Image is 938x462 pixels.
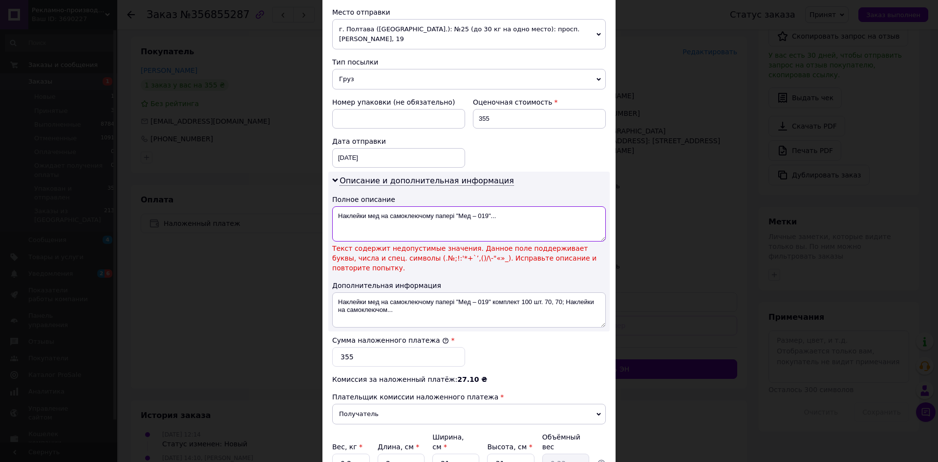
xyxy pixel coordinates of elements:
[332,281,606,290] div: Дополнительная информация
[332,443,362,451] label: Вес, кг
[332,69,606,89] span: Груз
[332,404,606,424] span: Получатель
[378,443,419,451] label: Длина, см
[473,97,606,107] div: Оценочная стоимость
[542,432,589,452] div: Объёмный вес
[332,243,606,273] span: Текст содержит недопустимые значения. Данное поле поддерживает буквы, числа и спец. символы (.№;!...
[457,375,487,383] span: 27.10 ₴
[332,136,465,146] div: Дата отправки
[332,8,390,16] span: Место отправки
[332,336,449,344] label: Сумма наложенного платежа
[332,292,606,328] textarea: Наклейки мед на самоклеючому папері "Мед – 019" комплект 100 шт. 70, 70; Наклейки на самоклеючом...
[332,195,606,204] div: Полное описание
[332,97,465,107] div: Номер упаковки (не обязательно)
[332,19,606,49] span: г. Полтава ([GEOGRAPHIC_DATA].): №25 (до 30 кг на одно место): просп. [PERSON_NAME], 19
[332,206,606,242] textarea: Наклейки мед на самоклеючому папері "Мед – 019"...
[340,176,514,186] span: Описание и дополнительная информация
[332,374,606,384] div: Комиссия за наложенный платёж:
[432,433,464,451] label: Ширина, см
[487,443,532,451] label: Высота, см
[332,393,498,401] span: Плательщик комиссии наложенного платежа
[332,58,378,66] span: Тип посылки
